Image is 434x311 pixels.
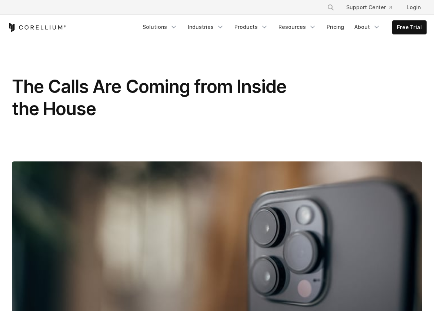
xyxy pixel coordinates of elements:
[138,20,182,34] a: Solutions
[183,20,228,34] a: Industries
[401,1,427,14] a: Login
[322,20,348,34] a: Pricing
[12,76,286,120] span: The Calls Are Coming from Inside the House
[340,1,398,14] a: Support Center
[274,20,321,34] a: Resources
[7,23,66,32] a: Corellium Home
[393,21,426,34] a: Free Trial
[230,20,273,34] a: Products
[324,1,337,14] button: Search
[138,20,427,34] div: Navigation Menu
[350,20,385,34] a: About
[318,1,427,14] div: Navigation Menu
